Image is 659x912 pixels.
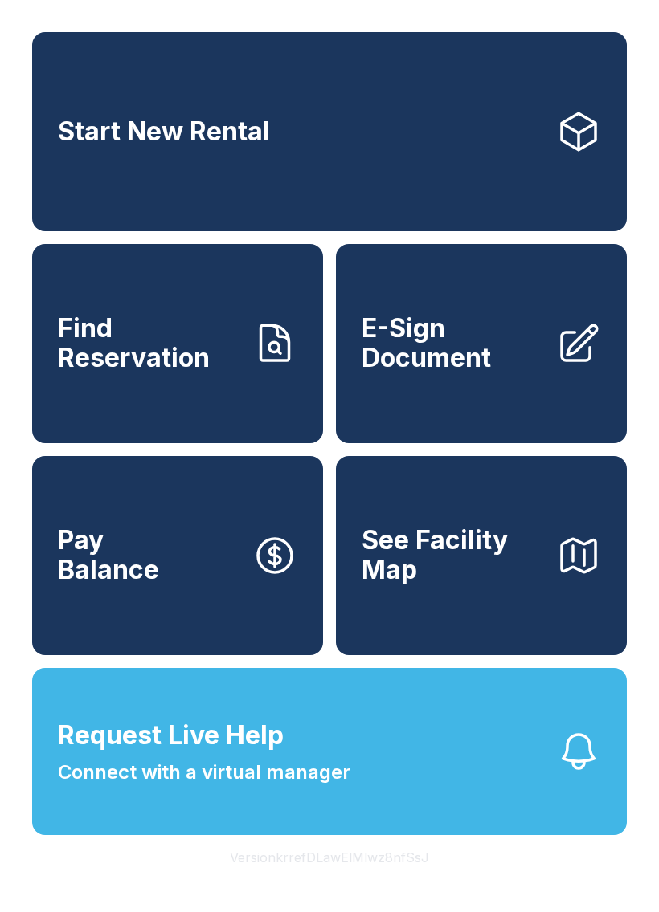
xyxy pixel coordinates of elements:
a: Start New Rental [32,32,627,231]
span: Connect with a virtual manager [58,758,350,787]
span: Request Live Help [58,716,284,755]
button: VersionkrrefDLawElMlwz8nfSsJ [217,835,442,880]
a: E-Sign Document [336,244,627,443]
span: Pay Balance [58,526,159,584]
button: PayBalance [32,456,323,655]
span: Find Reservation [58,314,239,373]
button: See Facility Map [336,456,627,655]
button: Request Live HelpConnect with a virtual manager [32,668,627,835]
span: E-Sign Document [362,314,543,373]
span: Start New Rental [58,117,270,147]
span: See Facility Map [362,526,543,584]
a: Find Reservation [32,244,323,443]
